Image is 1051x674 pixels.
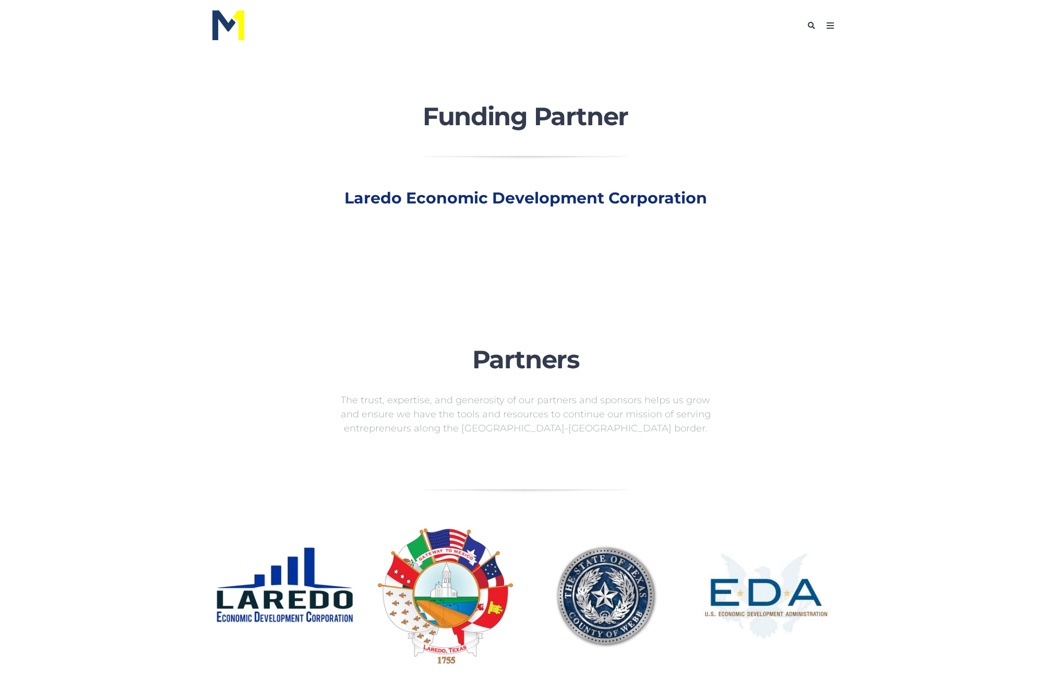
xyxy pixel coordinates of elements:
[332,103,719,130] h1: Funding Partner
[332,346,719,374] h1: Partners
[332,393,719,436] p: The trust, expertise, and generosity of our partners and sponsors helps us grow and ensure we hav...
[212,524,357,668] img: LEDC Laredo Economic Development Corporation
[344,188,707,208] a: Laredo Economic Development Corporation
[694,524,839,668] img: U.S. Economic Development Administration
[373,524,518,668] img: City of Laredo
[533,524,678,668] img: Webb County Texas
[212,10,244,40] img: M1 Logo - Blue Letters - for Light Backgrounds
